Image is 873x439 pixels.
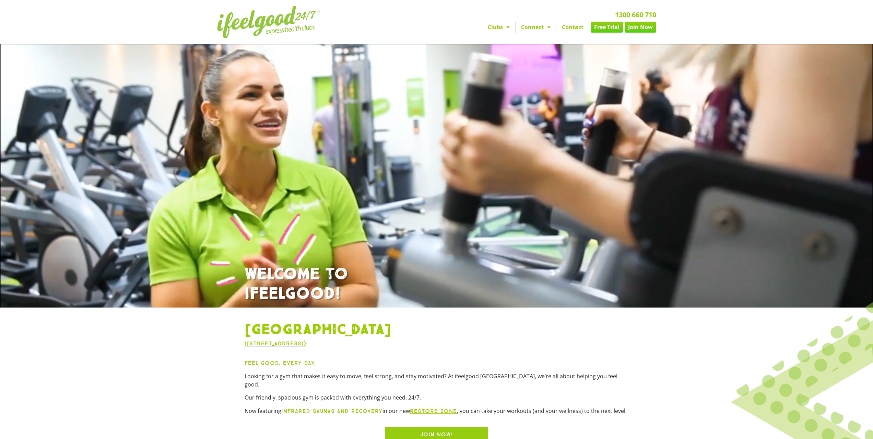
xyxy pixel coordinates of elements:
[420,430,453,439] span: JOIN NOW!
[245,340,306,347] a: ([STREET_ADDRESS])
[245,393,629,402] p: Our friendly, spacious gym is packed with everything you need, 24/7.
[556,22,589,33] a: Contact
[625,22,656,33] a: Join Now
[281,408,382,414] strong: infrared saunas and recovery
[245,407,629,415] p: Now featuring in our new , you can take your workouts (and your wellness) to the next level.
[410,408,457,414] a: RESTORE zone
[245,321,629,339] h1: [GEOGRAPHIC_DATA]
[615,10,656,19] a: 1300 660 710
[245,265,629,304] h1: WELCOME TO IFEELGOOD!
[482,22,515,33] a: Clubs
[516,22,556,33] a: Connect
[591,22,623,33] a: Free Trial
[373,22,656,33] nav: Menu
[245,360,316,366] strong: Feel Good. Every Day.
[245,372,629,389] p: Looking for a gym that makes it easy to move, feel strong, and stay motivated? At ifeelgood [GEOG...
